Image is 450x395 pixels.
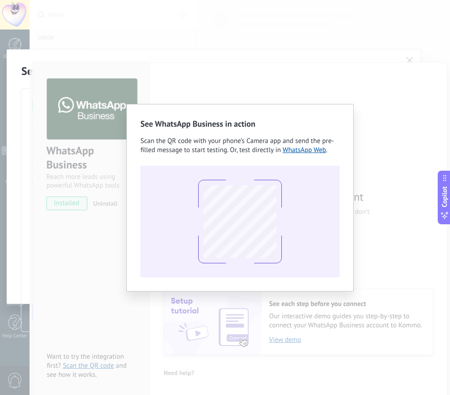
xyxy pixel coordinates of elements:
h2: Select your WhatsApp tool [21,64,406,78]
h2: See WhatsApp Business in action [140,118,340,129]
a: WhatsApp Web [283,146,326,154]
div: . [140,137,340,155]
span: Scan the QR code with your phone’s Camera app and send the pre-filled message to start testing. O... [140,137,334,154]
span: Copilot [440,187,449,207]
